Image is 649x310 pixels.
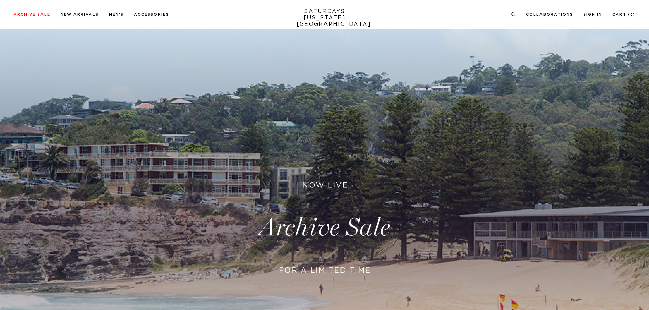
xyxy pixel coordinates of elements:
a: Cart (0) [612,13,635,16]
a: Accessories [134,13,169,16]
a: SATURDAYS[US_STATE][GEOGRAPHIC_DATA] [297,8,353,28]
small: 0 [630,13,633,16]
a: Archive Sale [14,13,50,16]
a: Sign In [583,13,602,16]
a: New Arrivals [61,13,99,16]
a: Men's [109,13,124,16]
a: Collaborations [526,13,573,16]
